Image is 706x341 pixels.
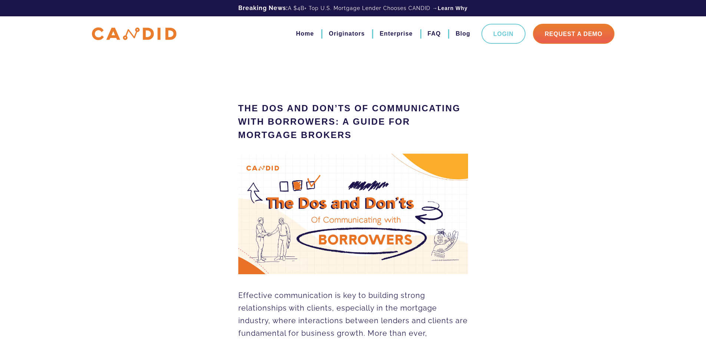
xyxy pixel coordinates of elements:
a: Home [296,27,314,40]
a: Request A Demo [533,24,614,44]
a: Originators [329,27,365,40]
b: Breaking News: [238,4,288,12]
img: The Dos and Donts of communicating with borrowers [238,154,468,274]
a: Enterprise [379,27,412,40]
a: Login [481,24,526,44]
h1: The Dos and Don’ts of Communicating with Borrowers: A Guide For Mortgage Brokers [238,102,468,142]
a: Blog [455,27,470,40]
a: Learn Why [438,4,468,12]
img: CANDID APP [92,27,176,40]
a: FAQ [428,27,441,40]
